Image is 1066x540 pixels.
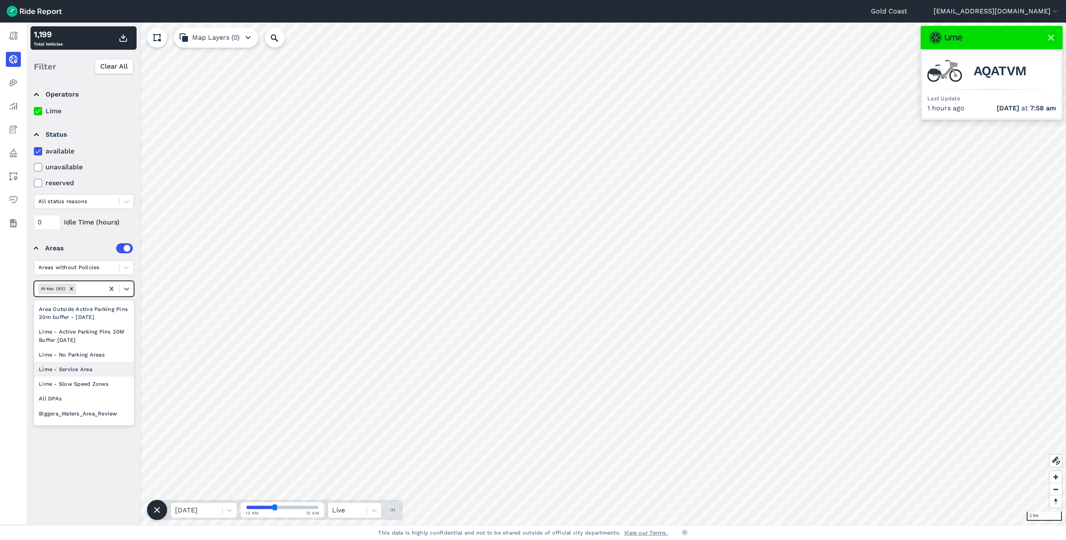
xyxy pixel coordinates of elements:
a: Fees [6,122,21,137]
div: Lime - Service Area [34,362,134,377]
a: Policy [6,145,21,160]
div: Lime - Active Parking Pins 20M Buffer [DATE] [34,324,134,347]
button: Clear All [95,59,133,74]
img: Lime [930,32,962,43]
summary: Areas [34,237,133,260]
input: Search Location or Vehicles [265,28,298,48]
span: AQATVM [974,66,1027,76]
a: Datasets [6,216,21,231]
div: Lime - Slow Speed Zones [34,377,134,391]
span: 12 AM [246,510,259,516]
a: Areas [6,169,21,184]
a: Realtime [6,52,21,67]
button: Zoom out [1050,483,1062,495]
div: Areas (40) [38,283,67,294]
span: 7:58 am [1030,104,1056,112]
img: Lime ebike [927,59,962,82]
button: Zoom in [1050,471,1062,483]
div: Bike Parking [34,421,134,436]
summary: Status [34,123,133,146]
div: Areas [45,243,133,253]
div: Remove Areas (40) [67,283,76,294]
label: reserved [34,178,134,188]
a: Report [6,28,21,43]
canvas: Map [27,23,1066,525]
a: View our Terms. [624,529,668,537]
a: Analyze [6,99,21,114]
img: Ride Report [7,6,62,17]
a: Gold Coast [871,6,907,16]
span: Clear All [100,61,128,71]
span: [DATE] [997,104,1019,112]
button: [EMAIL_ADDRESS][DOMAIN_NAME] [934,6,1059,16]
div: Biggera_Waters_Area_Review [34,406,134,421]
div: Area Outside Active Parking Pins 20m buffer - [DATE] [34,302,134,324]
div: Lime - No Parking Areas [34,347,134,362]
span: 12 AM [306,510,320,516]
div: 1,199 [34,28,63,41]
label: unavailable [34,162,134,172]
div: Total Vehicles [34,28,63,48]
label: Lime [34,106,134,116]
div: All DPAs [34,391,134,406]
button: Reset bearing to north [1050,495,1062,507]
div: Filter [30,53,137,79]
div: Idle Time (hours) [34,215,134,230]
summary: Operators [34,83,133,106]
div: 1 km [1027,512,1062,521]
a: Heatmaps [6,75,21,90]
span: Last Update [927,95,960,102]
span: at [997,103,1056,113]
a: Health [6,192,21,207]
div: 1 hours ago [927,103,1056,113]
button: Map Layers (0) [174,28,258,48]
label: available [34,146,134,156]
